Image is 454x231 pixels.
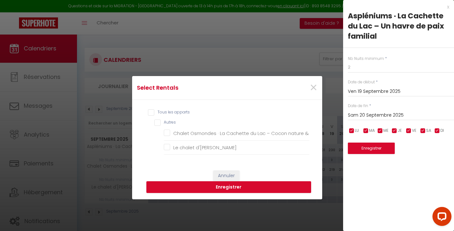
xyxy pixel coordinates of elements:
button: Enregistrer [146,181,311,193]
h4: Select Rentals [137,83,254,92]
iframe: LiveChat chat widget [427,204,454,231]
button: Annuler [213,170,240,181]
span: Le chalet d'[PERSON_NAME] [173,144,237,151]
span: LU [355,128,359,134]
span: JE [398,128,402,134]
span: SA [426,128,431,134]
span: VE [412,128,416,134]
div: Aspléniums · La Cachette du Lac – Un havre de paix familial [348,11,449,41]
div: x [343,3,449,11]
button: Close [310,81,317,95]
span: × [310,78,317,97]
button: Enregistrer [348,143,395,154]
label: Date de fin [348,103,368,109]
span: ME [383,128,388,134]
span: Chalet Osmondes · La Cachette du Lac – Cocon nature & déconnexion [173,130,341,137]
label: Date de début [348,79,375,85]
label: Nb Nuits minimum [348,56,384,62]
span: DI [440,128,444,134]
span: MA [369,128,375,134]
